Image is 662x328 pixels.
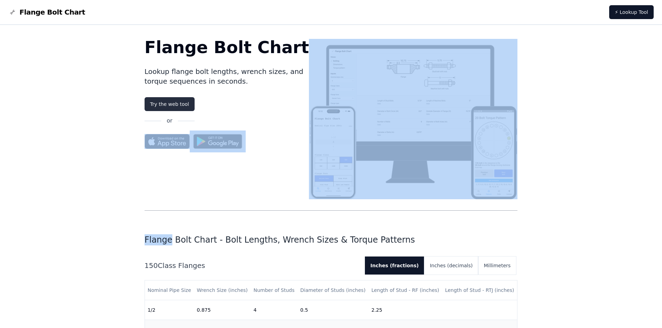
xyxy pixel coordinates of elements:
h1: Flange Bolt Chart - Bolt Lengths, Wrench Sizes & Torque Patterns [145,234,518,245]
a: ⚡ Lookup Tool [609,5,654,19]
td: 0.875 [194,300,251,320]
td: 0.5 [297,300,369,320]
button: Millimeters [478,256,516,275]
th: Wrench Size (inches) [194,280,251,300]
img: Flange Bolt Chart Logo [8,8,17,16]
button: Inches (decimals) [424,256,478,275]
p: or [167,117,172,125]
h2: 150 Class Flanges [145,261,359,270]
h1: Flange Bolt Chart [145,39,309,56]
button: Inches (fractions) [365,256,424,275]
img: Flange bolt chart app screenshot [309,39,517,199]
th: Length of Stud - RF (inches) [369,280,442,300]
a: Try the web tool [145,97,195,111]
a: Flange Bolt Chart LogoFlange Bolt Chart [8,7,85,17]
th: Nominal Pipe Size [145,280,194,300]
img: App Store badge for the Flange Bolt Chart app [145,134,190,149]
p: Lookup flange bolt lengths, wrench sizes, and torque sequences in seconds. [145,67,309,86]
th: Diameter of Studs (inches) [297,280,369,300]
img: Get it on Google Play [190,131,246,152]
td: 2.25 [369,300,442,320]
th: Number of Studs [251,280,297,300]
td: 1/2 [145,300,194,320]
th: Length of Stud - RTJ (inches) [442,280,517,300]
span: Flange Bolt Chart [19,7,85,17]
td: 4 [251,300,297,320]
